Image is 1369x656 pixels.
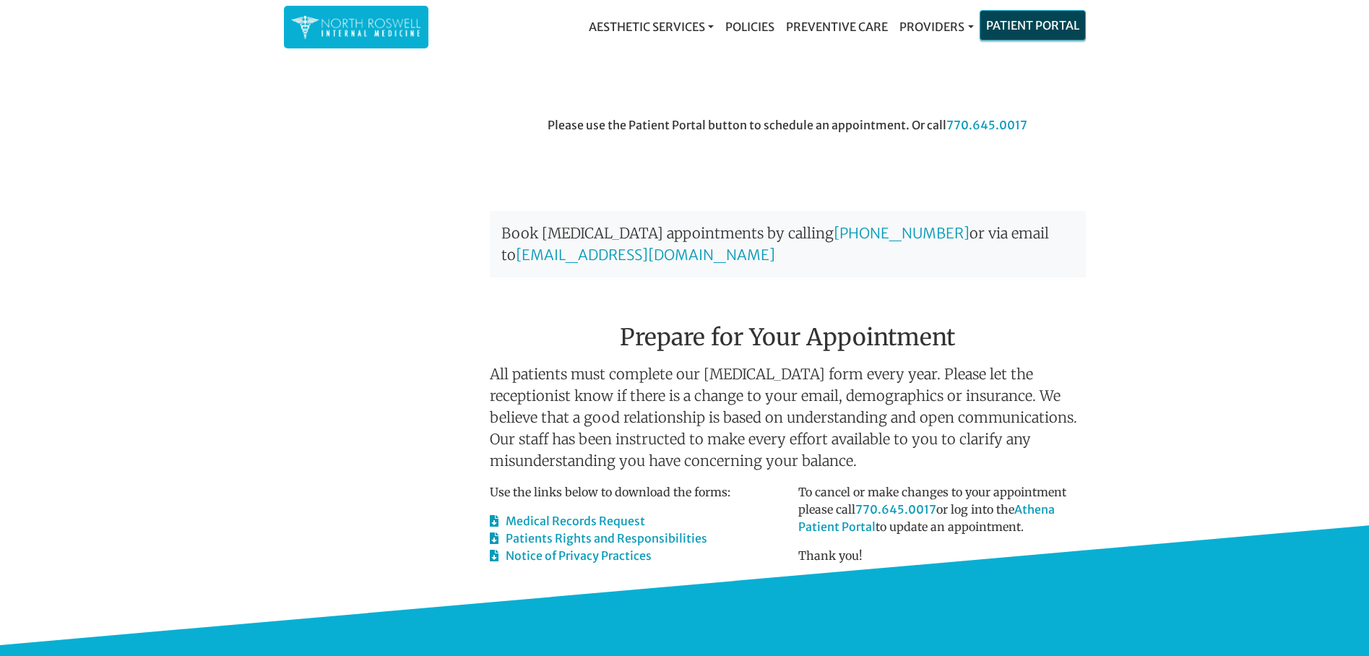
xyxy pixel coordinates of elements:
a: Aesthetic Services [583,12,720,41]
a: 770.645.0017 [946,118,1027,132]
a: 770.645.0017 [855,502,936,517]
a: Athena Patient Portal [798,502,1055,534]
p: Thank you! [798,547,1086,564]
a: Medical Records Request [490,514,645,528]
p: To cancel or make changes to your appointment please call or log into the to update an appointment. [798,483,1086,535]
h2: Prepare for Your Appointment [490,289,1086,357]
a: [EMAIL_ADDRESS][DOMAIN_NAME] [516,246,775,264]
a: Patient Portal [980,11,1085,40]
a: Notice of Privacy Practices [490,548,652,563]
a: Policies [720,12,780,41]
a: Providers [894,12,979,41]
div: Please use the Patient Portal button to schedule an appointment. Or call [479,116,1097,197]
p: Use the links below to download the forms: [490,483,777,501]
a: Patients Rights and Responsibilities [490,531,707,545]
a: [PHONE_NUMBER] [834,224,969,242]
p: All patients must complete our [MEDICAL_DATA] form every year. Please let the receptionist know i... [490,363,1086,472]
a: Preventive Care [780,12,894,41]
img: North Roswell Internal Medicine [291,13,421,41]
p: Book [MEDICAL_DATA] appointments by calling or via email to [490,211,1086,277]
